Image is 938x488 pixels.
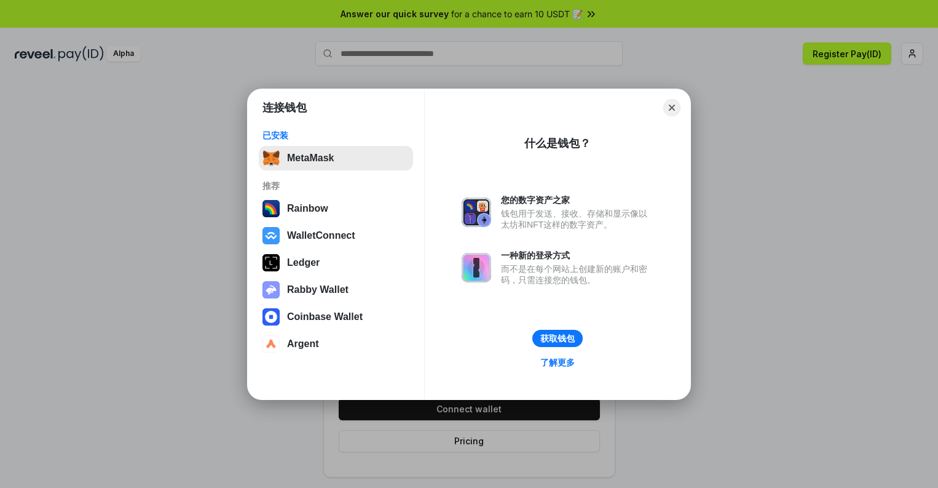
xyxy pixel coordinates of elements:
img: svg+xml,%3Csvg%20xmlns%3D%22http%3A%2F%2Fwww.w3.org%2F2000%2Fsvg%22%20fill%3D%22none%22%20viewBox... [462,198,491,227]
img: svg+xml,%3Csvg%20xmlns%3D%22http%3A%2F%2Fwww.w3.org%2F2000%2Fsvg%22%20fill%3D%22none%22%20viewBox... [262,281,280,298]
button: 获取钱包 [532,330,583,347]
img: svg+xml,%3Csvg%20width%3D%2228%22%20height%3D%2228%22%20viewBox%3D%220%200%2028%2028%22%20fill%3D... [262,335,280,353]
button: Coinbase Wallet [259,305,413,329]
img: svg+xml,%3Csvg%20width%3D%2228%22%20height%3D%2228%22%20viewBox%3D%220%200%2028%2028%22%20fill%3D... [262,308,280,326]
div: Ledger [287,257,320,268]
button: Ledger [259,250,413,275]
div: 您的数字资产之家 [501,194,653,206]
button: Rabby Wallet [259,278,413,302]
button: Rainbow [259,196,413,221]
img: svg+xml,%3Csvg%20xmlns%3D%22http%3A%2F%2Fwww.w3.org%2F2000%2Fsvg%22%20width%3D%2228%22%20height%3... [262,254,280,271]
img: svg+xml,%3Csvg%20width%3D%22120%22%20height%3D%22120%22%20viewBox%3D%220%200%20120%20120%22%20fil... [262,200,280,217]
div: Argent [287,338,319,350]
img: svg+xml,%3Csvg%20xmlns%3D%22http%3A%2F%2Fwww.w3.org%2F2000%2Fsvg%22%20fill%3D%22none%22%20viewBox... [462,253,491,282]
div: 什么是钱包？ [524,136,591,151]
div: 钱包用于发送、接收、存储和显示像以太坊和NFT这样的数字资产。 [501,208,653,230]
div: 获取钱包 [540,333,575,344]
div: MetaMask [287,153,334,164]
a: 了解更多 [533,354,582,370]
div: 推荐 [262,180,409,191]
button: Argent [259,332,413,356]
div: Coinbase Wallet [287,311,363,322]
div: WalletConnect [287,230,355,241]
div: 而不是在每个网站上创建新的账户和密码，只需连接您的钱包。 [501,263,653,286]
div: Rabby Wallet [287,284,349,295]
img: svg+xml,%3Csvg%20fill%3D%22none%22%20height%3D%2233%22%20viewBox%3D%220%200%2035%2033%22%20width%... [262,150,280,167]
button: MetaMask [259,146,413,170]
div: 了解更多 [540,357,575,368]
button: WalletConnect [259,223,413,248]
div: 一种新的登录方式 [501,250,653,261]
button: Close [663,99,680,116]
img: svg+xml,%3Csvg%20width%3D%2228%22%20height%3D%2228%22%20viewBox%3D%220%200%2028%2028%22%20fill%3D... [262,227,280,244]
h1: 连接钱包 [262,100,307,115]
div: 已安装 [262,130,409,141]
div: Rainbow [287,203,328,214]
